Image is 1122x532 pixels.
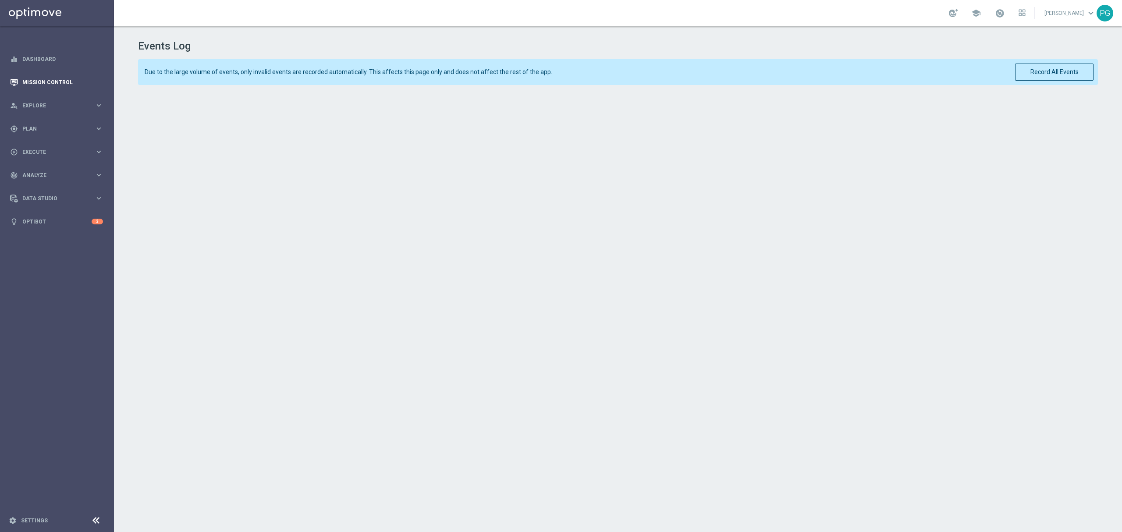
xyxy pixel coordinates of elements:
div: Mission Control [10,71,103,94]
div: Dashboard [10,47,103,71]
i: gps_fixed [10,125,18,133]
button: gps_fixed Plan keyboard_arrow_right [10,125,103,132]
a: [PERSON_NAME]keyboard_arrow_down [1044,7,1097,20]
div: Analyze [10,171,95,179]
a: Dashboard [22,47,103,71]
i: keyboard_arrow_right [95,101,103,110]
button: track_changes Analyze keyboard_arrow_right [10,172,103,179]
a: Optibot [22,210,92,233]
span: keyboard_arrow_down [1086,8,1096,18]
div: Plan [10,125,95,133]
span: Analyze [22,173,95,178]
div: 2 [92,219,103,224]
span: Due to the large volume of events, only invalid events are recorded automatically. This affects t... [145,68,1004,76]
i: equalizer [10,55,18,63]
div: Explore [10,102,95,110]
button: Data Studio keyboard_arrow_right [10,195,103,202]
button: Record All Events [1015,64,1094,81]
div: Data Studio [10,195,95,202]
i: keyboard_arrow_right [95,194,103,202]
span: Explore [22,103,95,108]
i: track_changes [10,171,18,179]
button: lightbulb Optibot 2 [10,218,103,225]
div: PG [1097,5,1113,21]
i: keyboard_arrow_right [95,124,103,133]
button: play_circle_outline Execute keyboard_arrow_right [10,149,103,156]
i: keyboard_arrow_right [95,148,103,156]
h1: Events Log [138,40,1098,53]
div: Optibot [10,210,103,233]
span: school [971,8,981,18]
span: Data Studio [22,196,95,201]
span: Execute [22,149,95,155]
button: person_search Explore keyboard_arrow_right [10,102,103,109]
i: lightbulb [10,218,18,226]
div: Execute [10,148,95,156]
button: Mission Control [10,79,103,86]
i: person_search [10,102,18,110]
a: Mission Control [22,71,103,94]
a: Settings [21,518,48,523]
i: play_circle_outline [10,148,18,156]
i: settings [9,517,17,525]
button: equalizer Dashboard [10,56,103,63]
i: keyboard_arrow_right [95,171,103,179]
span: Plan [22,126,95,131]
